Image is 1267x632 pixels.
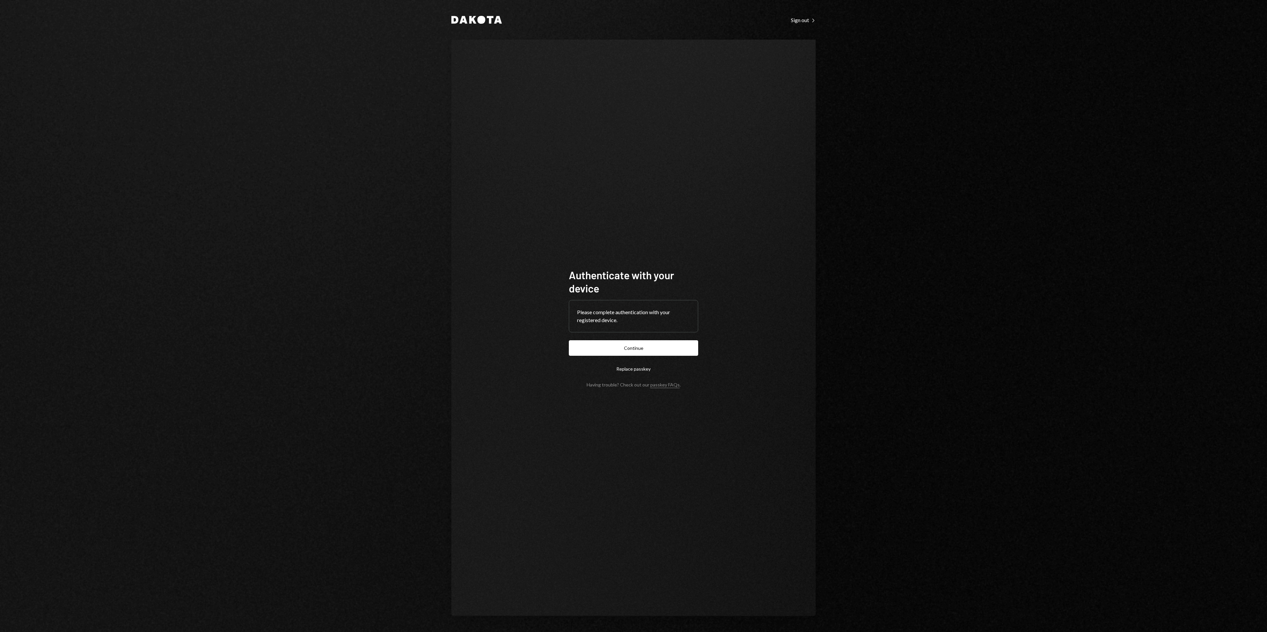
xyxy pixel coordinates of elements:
button: Continue [569,340,698,356]
a: passkey FAQs [650,382,680,388]
div: Please complete authentication with your registered device. [577,308,690,324]
button: Replace passkey [569,361,698,377]
h1: Authenticate with your device [569,268,698,295]
a: Sign out [791,16,816,23]
div: Having trouble? Check out our . [587,382,681,387]
div: Sign out [791,17,816,23]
